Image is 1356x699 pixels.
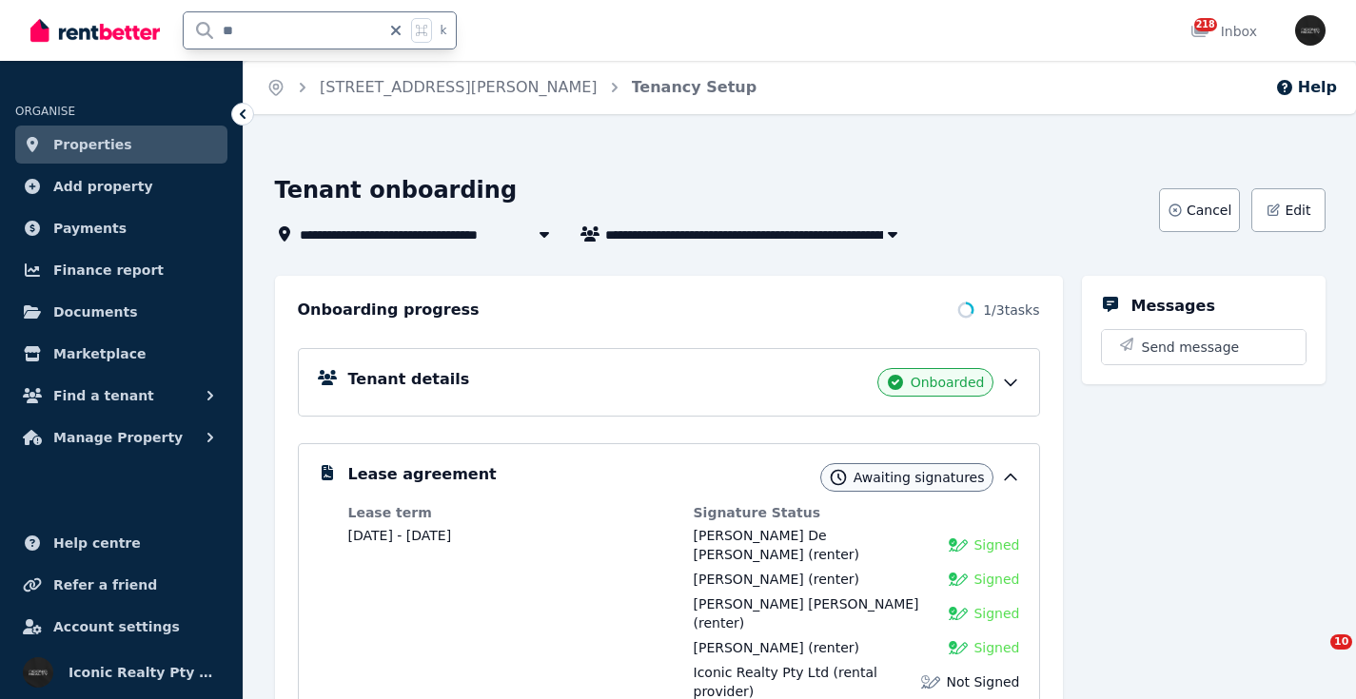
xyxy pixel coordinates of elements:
[949,638,968,657] img: Signed Lease
[53,133,132,156] span: Properties
[53,532,141,554] span: Help centre
[53,426,183,449] span: Manage Property
[53,342,146,365] span: Marketplace
[23,657,53,688] img: Iconic Realty Pty Ltd
[30,16,160,45] img: RentBetter
[1330,634,1352,650] span: 10
[15,126,227,164] a: Properties
[973,604,1019,623] span: Signed
[973,638,1019,657] span: Signed
[694,503,1020,522] dt: Signature Status
[1142,338,1240,357] span: Send message
[53,384,154,407] span: Find a tenant
[694,528,827,562] span: [PERSON_NAME] De [PERSON_NAME]
[348,463,497,486] h5: Lease agreement
[694,572,804,587] span: [PERSON_NAME]
[949,570,968,589] img: Signed Lease
[1190,22,1257,41] div: Inbox
[15,251,227,289] a: Finance report
[53,217,127,240] span: Payments
[440,23,446,38] span: k
[911,373,985,392] span: Onboarded
[244,61,779,114] nav: Breadcrumb
[15,566,227,604] a: Refer a friend
[1275,76,1337,99] button: Help
[854,468,985,487] span: Awaiting signatures
[946,672,1019,691] span: Not Signed
[348,526,675,545] dd: [DATE] - [DATE]
[15,209,227,247] a: Payments
[1285,201,1310,220] span: Edit
[15,377,227,415] button: Find a tenant
[348,368,470,391] h5: Tenant details
[69,661,220,684] span: Iconic Realty Pty Ltd
[15,335,227,373] a: Marketplace
[694,570,859,589] div: (renter)
[973,570,1019,589] span: Signed
[15,608,227,646] a: Account settings
[1159,188,1240,232] button: Cancel
[275,175,518,205] h1: Tenant onboarding
[1295,15,1326,46] img: Iconic Realty Pty Ltd
[949,535,968,554] img: Signed Lease
[15,293,227,331] a: Documents
[53,573,157,596] span: Refer a friend
[53,615,180,638] span: Account settings
[298,299,480,321] h2: Onboarding progress
[632,76,757,99] span: Tenancy Setup
[1102,330,1306,364] button: Send message
[15,524,227,562] a: Help centre
[694,638,859,657] div: (renter)
[348,503,675,522] dt: Lease term
[1194,18,1217,31] span: 218
[1251,188,1325,232] button: Edit
[949,604,968,623] img: Signed Lease
[15,418,227,456] button: Manage Property
[694,640,804,655] span: [PERSON_NAME]
[694,596,919,612] span: [PERSON_NAME] [PERSON_NAME]
[53,301,138,323] span: Documents
[1131,295,1215,318] h5: Messages
[921,672,940,691] img: Lease not signed
[53,175,153,198] span: Add property
[53,259,164,282] span: Finance report
[320,78,598,96] a: [STREET_ADDRESS][PERSON_NAME]
[973,535,1019,554] span: Signed
[1291,634,1337,680] iframe: Intercom live chat
[983,301,1039,320] span: 1 / 3 tasks
[694,665,830,680] span: Iconic Realty Pty Ltd
[1187,201,1231,220] span: Cancel
[694,594,938,632] div: (renter)
[15,167,227,205] a: Add property
[694,526,938,564] div: (renter)
[15,105,75,118] span: ORGANISE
